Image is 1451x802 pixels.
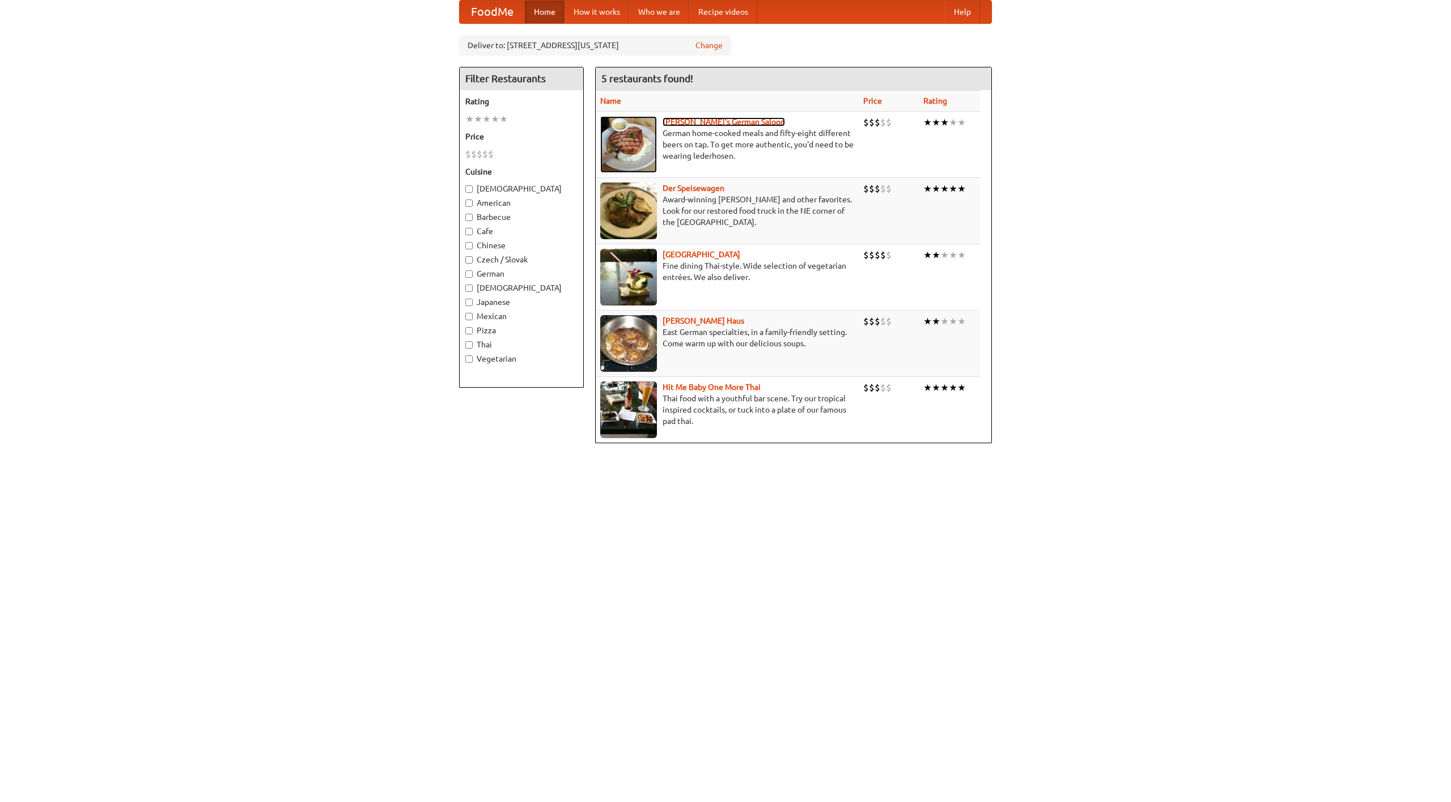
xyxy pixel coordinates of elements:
li: $ [869,315,875,328]
input: Japanese [465,299,473,306]
p: East German specialties, in a family-friendly setting. Come warm up with our delicious soups. [600,326,854,349]
li: $ [482,148,488,160]
a: FoodMe [460,1,525,23]
li: $ [875,183,880,195]
input: American [465,200,473,207]
li: $ [863,249,869,261]
li: ★ [957,315,966,328]
p: Fine dining Thai-style. Wide selection of vegetarian entrées. We also deliver. [600,260,854,283]
li: ★ [949,116,957,129]
label: Chinese [465,240,578,251]
a: How it works [565,1,629,23]
li: ★ [499,113,508,125]
label: Pizza [465,325,578,336]
b: [PERSON_NAME]'s German Saloon [663,117,785,126]
li: $ [863,315,869,328]
input: Barbecue [465,214,473,221]
li: ★ [923,381,932,394]
a: Help [945,1,980,23]
input: Czech / Slovak [465,256,473,264]
li: $ [869,381,875,394]
input: Pizza [465,327,473,334]
li: $ [488,148,494,160]
li: $ [880,381,886,394]
label: Czech / Slovak [465,254,578,265]
li: ★ [940,249,949,261]
li: ★ [949,381,957,394]
li: $ [863,183,869,195]
div: Deliver to: [STREET_ADDRESS][US_STATE] [459,35,731,56]
li: ★ [932,116,940,129]
a: Rating [923,96,947,105]
li: $ [880,116,886,129]
li: $ [880,315,886,328]
a: Who we are [629,1,689,23]
li: $ [880,183,886,195]
li: ★ [957,183,966,195]
input: Mexican [465,313,473,320]
li: ★ [957,381,966,394]
img: speisewagen.jpg [600,183,657,239]
label: [DEMOGRAPHIC_DATA] [465,183,578,194]
p: German home-cooked meals and fifty-eight different beers on tap. To get more authentic, you'd nee... [600,128,854,162]
li: ★ [932,249,940,261]
input: Cafe [465,228,473,235]
label: American [465,197,578,209]
li: $ [869,183,875,195]
a: Der Speisewagen [663,184,724,193]
img: esthers.jpg [600,116,657,173]
label: [DEMOGRAPHIC_DATA] [465,282,578,294]
a: Recipe videos [689,1,757,23]
input: [DEMOGRAPHIC_DATA] [465,285,473,292]
li: $ [875,381,880,394]
a: Name [600,96,621,105]
li: $ [880,249,886,261]
label: Thai [465,339,578,350]
li: $ [465,148,471,160]
li: $ [869,249,875,261]
label: German [465,268,578,279]
li: ★ [949,315,957,328]
li: ★ [932,381,940,394]
label: Vegetarian [465,353,578,364]
li: $ [886,381,892,394]
input: German [465,270,473,278]
li: ★ [932,183,940,195]
a: [GEOGRAPHIC_DATA] [663,250,740,259]
a: Hit Me Baby One More Thai [663,383,761,392]
li: $ [869,116,875,129]
li: ★ [491,113,499,125]
li: ★ [940,116,949,129]
li: ★ [957,249,966,261]
h4: Filter Restaurants [460,67,583,90]
li: $ [863,116,869,129]
li: $ [875,116,880,129]
li: $ [875,249,880,261]
a: [PERSON_NAME] Haus [663,316,744,325]
h5: Price [465,131,578,142]
li: ★ [474,113,482,125]
li: ★ [940,183,949,195]
a: Home [525,1,565,23]
ng-pluralize: 5 restaurants found! [601,73,693,84]
label: Japanese [465,296,578,308]
li: ★ [923,183,932,195]
a: Price [863,96,882,105]
img: satay.jpg [600,249,657,305]
li: $ [863,381,869,394]
p: Thai food with a youthful bar scene. Try our tropical inspired cocktails, or tuck into a plate of... [600,393,854,427]
input: Chinese [465,242,473,249]
label: Barbecue [465,211,578,223]
li: ★ [465,113,474,125]
li: ★ [940,381,949,394]
img: babythai.jpg [600,381,657,438]
li: ★ [923,116,932,129]
h5: Cuisine [465,166,578,177]
input: Vegetarian [465,355,473,363]
label: Mexican [465,311,578,322]
li: ★ [923,249,932,261]
li: ★ [940,315,949,328]
li: $ [875,315,880,328]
